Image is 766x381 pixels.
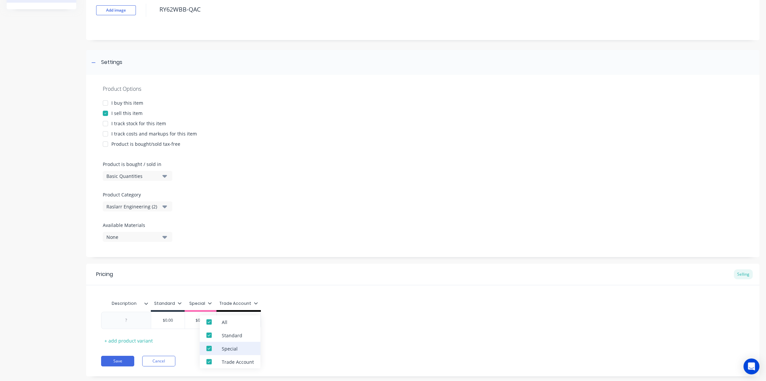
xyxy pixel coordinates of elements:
div: $0.00 [151,312,185,329]
button: Save [101,356,134,366]
div: I sell this item [111,110,143,117]
div: Description [101,295,147,312]
div: Product is bought/sold tax-free [111,140,180,147]
div: Raslarr Engineering (2) [106,203,159,210]
button: Cancel [142,356,175,366]
div: Basic Quantities [106,173,159,180]
div: Special [189,300,212,306]
div: I track costs and markups for this item [111,130,197,137]
div: Open Intercom Messenger [743,358,759,374]
div: I track stock for this item [111,120,166,127]
div: $0.00 [217,312,261,329]
div: Description [101,297,151,310]
div: $0.00 [184,312,217,329]
div: + add product variant [101,336,156,346]
div: Settings [101,58,122,67]
label: Available Materials [103,222,172,229]
div: None [106,234,159,241]
button: Add image [96,5,136,15]
button: Raslarr Engineering (2) [103,201,172,211]
div: Standard [154,300,182,306]
div: Selling [734,269,753,279]
div: Standard [222,332,242,339]
button: Basic Quantities [103,171,172,181]
div: $0.00$0.00$0.00 [101,312,261,329]
textarea: RY62WBB-QAC [156,2,679,17]
button: None [103,232,172,242]
div: All [222,318,227,325]
div: Trade Account [219,300,258,306]
div: Pricing [96,270,113,278]
div: Special [222,345,238,352]
div: I buy this item [111,99,143,106]
div: Trade Account [222,358,254,365]
label: Product is bought / sold in [103,161,169,168]
div: Product Options [103,85,743,93]
label: Product Category [103,191,169,198]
